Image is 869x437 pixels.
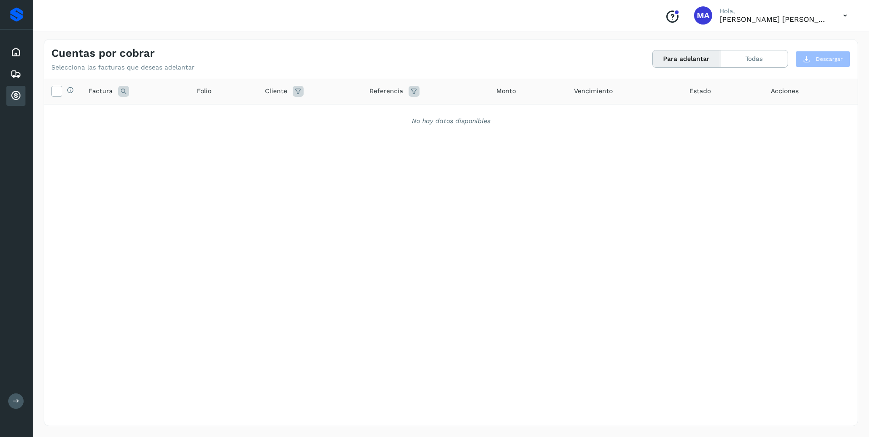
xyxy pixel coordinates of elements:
span: Folio [197,86,211,96]
span: Estado [689,86,711,96]
button: Todas [720,50,788,67]
span: Vencimiento [574,86,613,96]
span: Descargar [816,55,843,63]
p: Hola, [719,7,829,15]
span: Factura [89,86,113,96]
div: Inicio [6,42,25,62]
h4: Cuentas por cobrar [51,47,155,60]
span: Referencia [370,86,403,96]
p: MIGUEL ANGEL HERRERA BATRES [719,15,829,24]
div: Cuentas por cobrar [6,86,25,106]
div: No hay datos disponibles [56,116,846,126]
p: Selecciona las facturas que deseas adelantar [51,64,195,71]
span: Acciones [771,86,799,96]
span: Monto [496,86,516,96]
span: Cliente [265,86,287,96]
button: Descargar [795,51,850,67]
button: Para adelantar [653,50,720,67]
div: Embarques [6,64,25,84]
